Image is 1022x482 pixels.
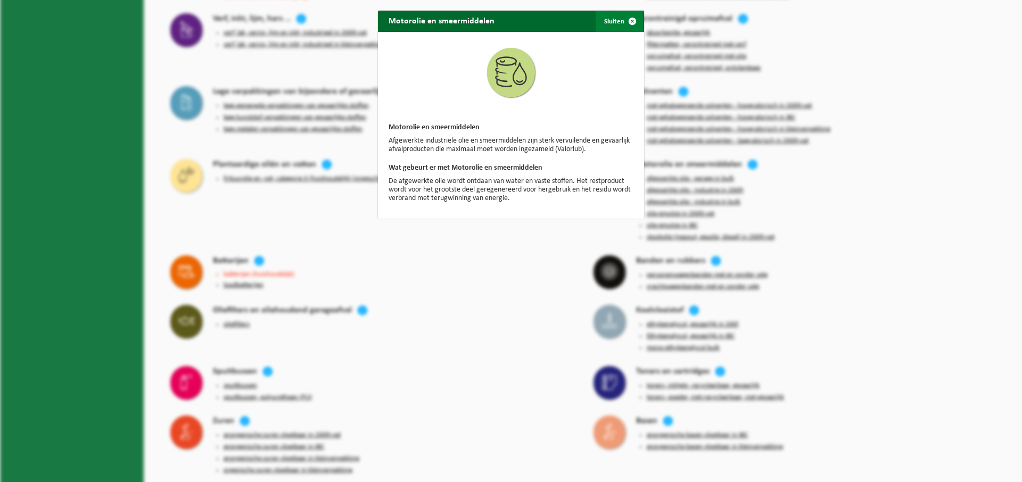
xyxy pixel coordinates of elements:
[378,11,505,31] h2: Motorolie en smeermiddelen
[389,177,633,203] p: De afgewerkte olie wordt ontdaan van water en vaste stoffen. Het restproduct wordt voor het groot...
[389,137,633,154] p: Afgewerkte industriële olie en smeermiddelen zijn sterk vervuilende en gevaarlijk afvalproducten ...
[389,164,633,172] h3: Wat gebeurt er met Motorolie en smeermiddelen
[389,124,633,131] h3: Motorolie en smeermiddelen
[596,11,643,32] button: Sluiten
